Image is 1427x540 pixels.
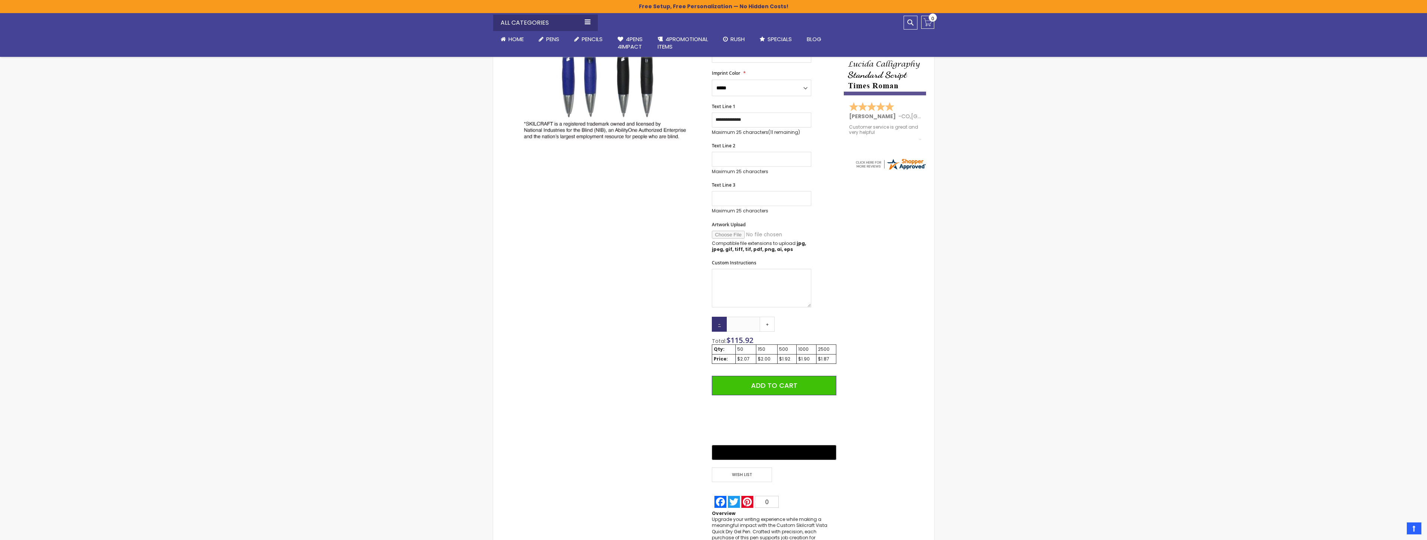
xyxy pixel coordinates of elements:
span: Text Line 2 [712,142,735,149]
span: Text Line 3 [712,182,735,188]
p: Compatible file extensions to upload: [712,240,811,252]
span: Wish List [712,467,772,482]
span: [PERSON_NAME] [849,113,898,120]
div: $2.07 [737,356,754,362]
span: Total: [712,337,726,345]
div: 1000 [798,346,815,352]
span: [GEOGRAPHIC_DATA] [911,113,966,120]
a: Blog [799,31,829,47]
button: Buy with GPay [712,445,836,460]
a: + [760,317,775,332]
strong: Overview [712,510,735,516]
span: 0 [931,15,934,22]
span: Pencils [582,35,603,43]
a: Pinterest0 [741,496,779,508]
span: (11 remaining) [768,129,800,135]
button: Add to Cart [712,376,836,395]
p: Maximum 25 characters [712,208,811,214]
strong: jpg, jpeg, gif, tiff, tif, pdf, png, ai, eps [712,240,806,252]
a: 0 [921,16,934,29]
span: Imprint Color [712,70,740,76]
span: Artwork Upload [712,221,745,228]
div: 150 [758,346,776,352]
a: 4pens.com certificate URL [855,166,926,172]
img: font-personalization-examples [844,23,926,95]
div: Customer service is great and very helpful [849,125,922,141]
span: Text Line 1 [712,103,735,110]
a: Twitter [727,496,741,508]
a: Pencils [567,31,610,47]
strong: Price: [714,356,728,362]
span: $ [726,335,753,345]
a: 4Pens4impact [610,31,650,55]
a: Home [493,31,531,47]
span: - , [898,113,966,120]
span: 4Pens 4impact [618,35,643,50]
span: Blog [807,35,821,43]
span: Specials [768,35,792,43]
p: Maximum 25 characters [712,129,811,135]
a: Wish List [712,467,774,482]
strong: Qty: [714,346,725,352]
a: Facebook [714,496,727,508]
a: Specials [752,31,799,47]
img: 4pens.com widget logo [855,157,926,171]
iframe: PayPal [712,401,836,440]
span: Pens [546,35,559,43]
a: - [712,317,727,332]
span: Add to Cart [751,381,797,390]
div: $1.87 [818,356,834,362]
div: 2500 [818,346,834,352]
span: Home [508,35,524,43]
a: 4PROMOTIONALITEMS [650,31,716,55]
a: Rush [716,31,752,47]
span: 0 [765,499,769,505]
p: Maximum 25 characters [712,169,811,175]
div: 500 [779,346,795,352]
span: Rush [731,35,745,43]
div: 50 [737,346,754,352]
span: 4PROMOTIONAL ITEMS [658,35,708,50]
a: Pens [531,31,567,47]
span: Custom Instructions [712,260,756,266]
div: $2.00 [758,356,776,362]
span: CO [901,113,910,120]
span: 115.92 [731,335,753,345]
iframe: Google Customer Reviews [1365,520,1427,540]
div: $1.92 [779,356,795,362]
div: $1.90 [798,356,815,362]
div: All Categories [493,15,598,31]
